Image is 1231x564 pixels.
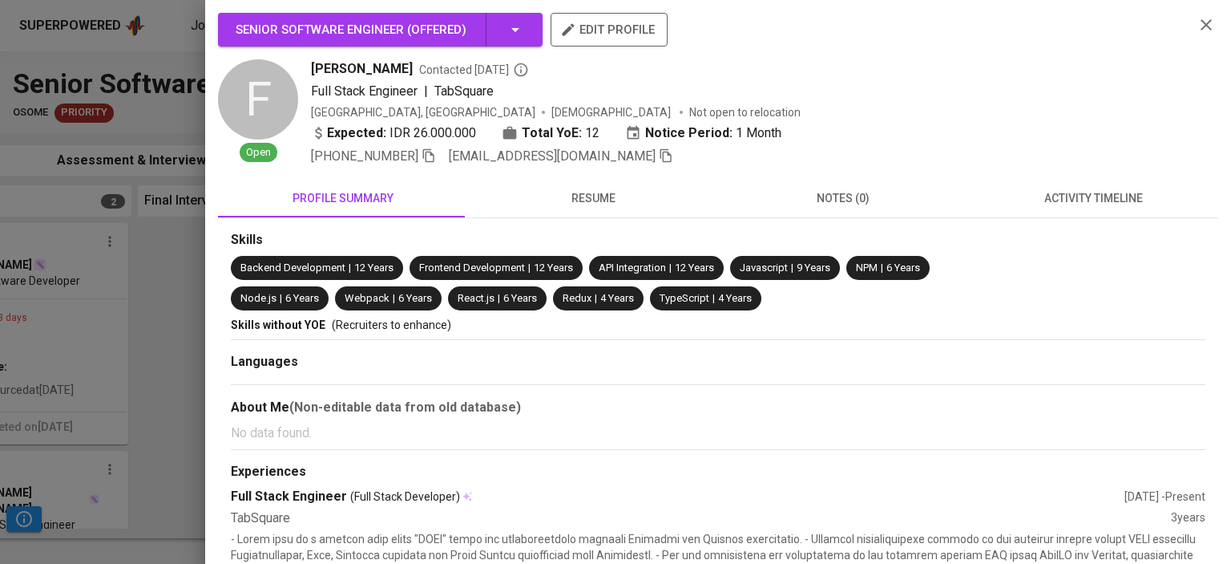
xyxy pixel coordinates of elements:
span: Senior Software Engineer ( Offered ) [236,22,466,37]
span: 6 Years [285,292,319,304]
span: NPM [856,262,878,274]
span: 12 Years [534,262,573,274]
div: Full Stack Engineer [231,488,1124,506]
span: | [393,291,395,306]
span: [PERSON_NAME] [311,59,413,79]
span: 9 Years [797,262,830,274]
span: [EMAIL_ADDRESS][DOMAIN_NAME] [449,148,656,164]
span: 4 Years [600,292,634,304]
div: Experiences [231,463,1205,481]
span: Backend Development [240,262,345,274]
span: | [669,261,672,276]
span: 12 Years [675,262,714,274]
span: 6 Years [503,292,537,304]
span: React.js [458,292,494,304]
div: Languages [231,353,1205,371]
div: [GEOGRAPHIC_DATA], [GEOGRAPHIC_DATA] [311,104,535,120]
span: Full Stack Engineer [311,83,418,99]
p: Not open to relocation [689,104,801,120]
span: 12 [585,124,599,143]
span: (Recruiters to enhance) [332,319,451,331]
span: 4 Years [718,292,752,304]
span: Contacted [DATE] [419,62,529,78]
span: [PHONE_NUMBER] [311,148,418,164]
div: IDR 26.000.000 [311,124,476,143]
span: | [498,291,500,306]
span: Redux [563,292,591,304]
div: [DATE] - Present [1124,489,1205,505]
b: Notice Period: [645,124,733,143]
span: profile summary [228,189,458,209]
span: Open [240,145,277,160]
span: 6 Years [398,292,432,304]
div: 3 years [1171,509,1205,528]
div: Skills [231,231,1205,250]
span: 12 Years [354,262,394,274]
span: notes (0) [728,189,959,209]
b: Expected: [327,124,386,143]
span: [DEMOGRAPHIC_DATA] [551,104,673,120]
span: | [791,261,793,276]
svg: By Batam recruiter [513,62,529,78]
div: About Me [231,398,1205,417]
span: Javascript [740,262,788,274]
span: Frontend Development [419,262,525,274]
span: | [349,261,351,276]
span: (Full Stack Developer) [350,489,460,505]
button: edit profile [551,13,668,47]
div: TabSquare [231,509,1171,528]
div: F [218,59,298,140]
span: 6 Years [886,262,920,274]
a: edit profile [551,22,668,35]
p: No data found. [231,424,1205,443]
span: Webpack [345,292,389,304]
b: Total YoE: [522,124,582,143]
span: edit profile [563,19,655,40]
span: activity timeline [978,189,1209,209]
b: (Non-editable data from old database) [289,400,521,415]
span: resume [478,189,708,209]
span: | [712,291,715,306]
span: API Integration [599,262,666,274]
span: Node.js [240,292,276,304]
span: Skills without YOE [231,319,325,331]
span: | [595,291,597,306]
span: | [528,261,531,276]
button: Senior Software Engineer (Offered) [218,13,543,47]
span: TypeScript [660,292,709,304]
span: | [881,261,883,276]
span: | [280,291,282,306]
span: TabSquare [434,83,494,99]
div: 1 Month [625,124,781,143]
span: | [424,82,428,101]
